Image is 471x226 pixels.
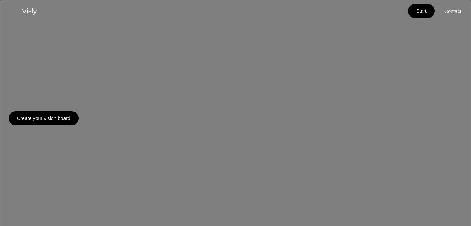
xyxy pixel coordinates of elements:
button: Start [408,4,435,18]
div: Create your vision board [17,115,70,122]
button: Contact [440,5,465,18]
div: Contact [444,8,461,15]
div: Start [416,8,427,14]
button: Create your vision board [9,111,79,125]
div: Visly [22,6,37,16]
